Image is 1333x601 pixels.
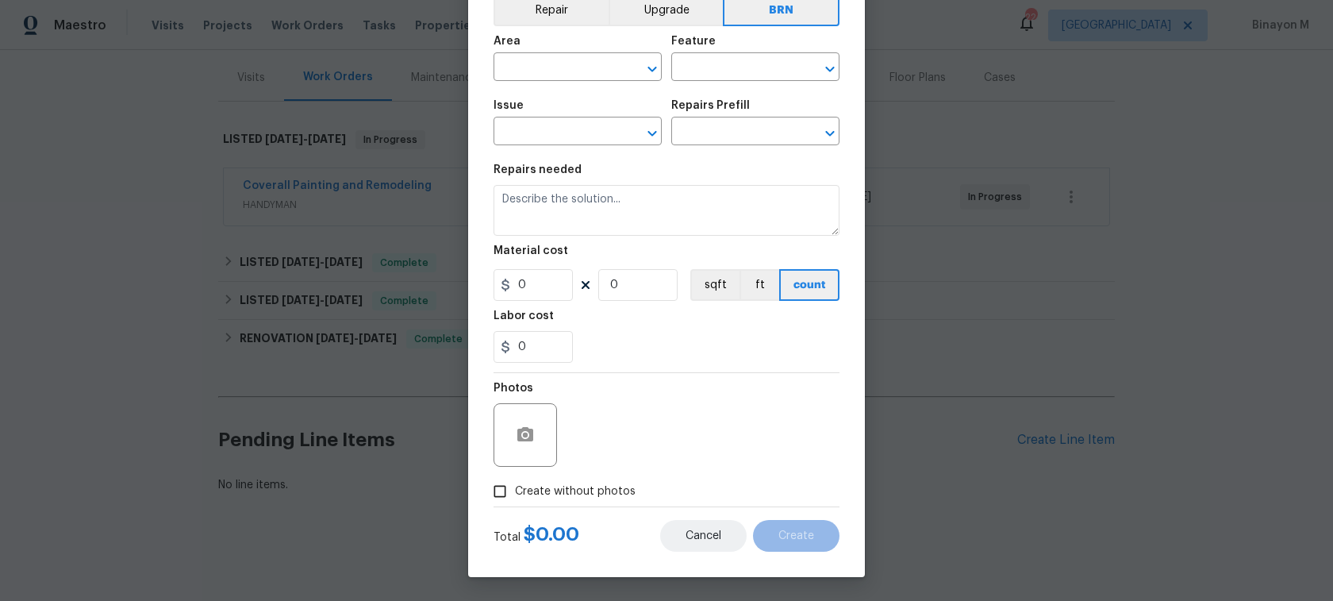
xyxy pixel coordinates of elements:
span: $ 0.00 [524,525,579,544]
h5: Issue [494,100,524,111]
button: count [779,269,839,301]
button: ft [739,269,779,301]
h5: Labor cost [494,310,554,322]
button: Open [641,122,663,144]
h5: Feature [671,36,716,47]
div: Total [494,526,579,545]
span: Cancel [686,530,721,542]
h5: Repairs Prefill [671,100,750,111]
h5: Repairs needed [494,164,582,175]
h5: Photos [494,383,533,394]
button: Open [641,58,663,80]
button: Open [819,122,841,144]
span: Create [778,530,814,542]
button: Cancel [660,520,747,552]
button: sqft [690,269,739,301]
h5: Material cost [494,245,568,256]
span: Create without photos [515,483,636,500]
button: Open [819,58,841,80]
button: Create [753,520,839,552]
h5: Area [494,36,521,47]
